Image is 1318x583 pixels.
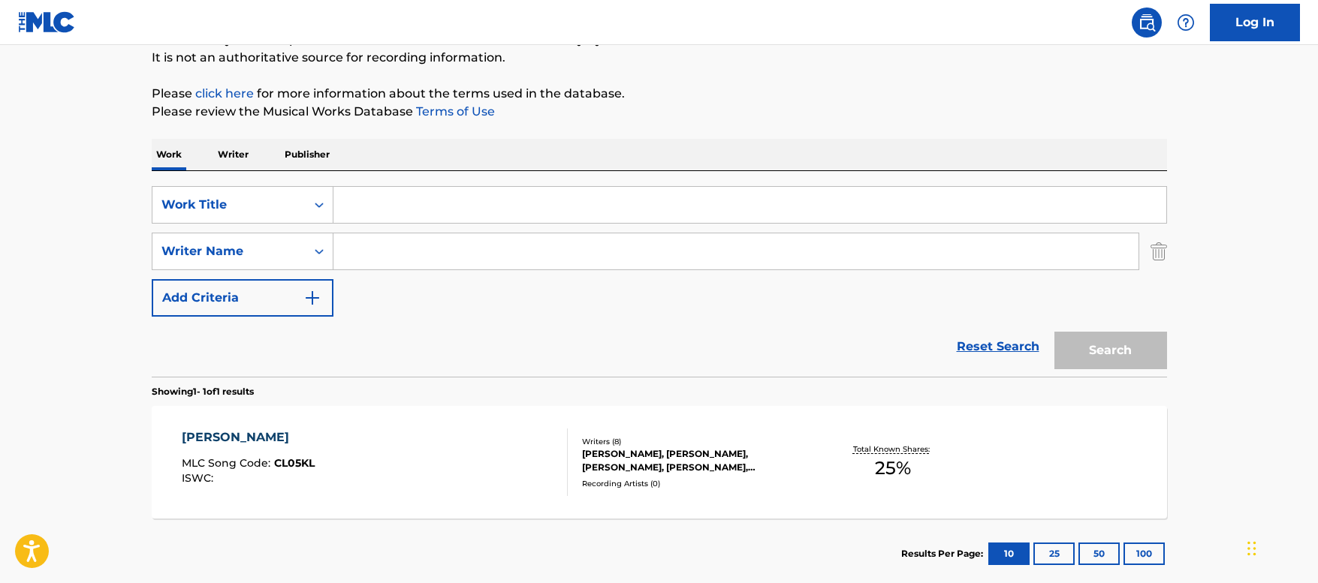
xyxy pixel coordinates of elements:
[582,447,809,474] div: [PERSON_NAME], [PERSON_NAME], [PERSON_NAME], [PERSON_NAME], [PERSON_NAME], [PERSON_NAME], [PERSON...
[1210,4,1300,41] a: Log In
[988,542,1030,565] button: 10
[152,406,1167,518] a: [PERSON_NAME]MLC Song Code:CL05KLISWC:Writers (8)[PERSON_NAME], [PERSON_NAME], [PERSON_NAME], [PE...
[161,242,297,260] div: Writer Name
[949,330,1047,363] a: Reset Search
[213,139,253,170] p: Writer
[1171,8,1201,38] div: Help
[152,385,254,398] p: Showing 1 - 1 of 1 results
[152,103,1167,121] p: Please review the Musical Works Database
[1177,14,1195,32] img: help
[1243,511,1318,583] iframe: Chat Widget
[1132,8,1162,38] a: Public Search
[274,456,315,470] span: CL05KL
[1138,14,1156,32] img: search
[182,428,315,446] div: [PERSON_NAME]
[1247,526,1256,571] div: Drag
[152,186,1167,377] form: Search Form
[152,49,1167,67] p: It is not an authoritative source for recording information.
[182,456,274,470] span: MLC Song Code :
[182,471,217,485] span: ISWC :
[1033,542,1075,565] button: 25
[152,279,333,317] button: Add Criteria
[280,139,334,170] p: Publisher
[853,443,933,455] p: Total Known Shares:
[901,547,987,560] p: Results Per Page:
[303,289,321,307] img: 9d2ae6d4665cec9f34b9.svg
[161,196,297,214] div: Work Title
[152,85,1167,103] p: Please for more information about the terms used in the database.
[18,11,76,33] img: MLC Logo
[582,478,809,489] div: Recording Artists ( 0 )
[1151,233,1167,270] img: Delete Criterion
[152,139,186,170] p: Work
[195,86,254,101] a: click here
[1123,542,1165,565] button: 100
[1078,542,1120,565] button: 50
[413,104,495,119] a: Terms of Use
[582,436,809,447] div: Writers ( 8 )
[875,455,911,482] span: 25 %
